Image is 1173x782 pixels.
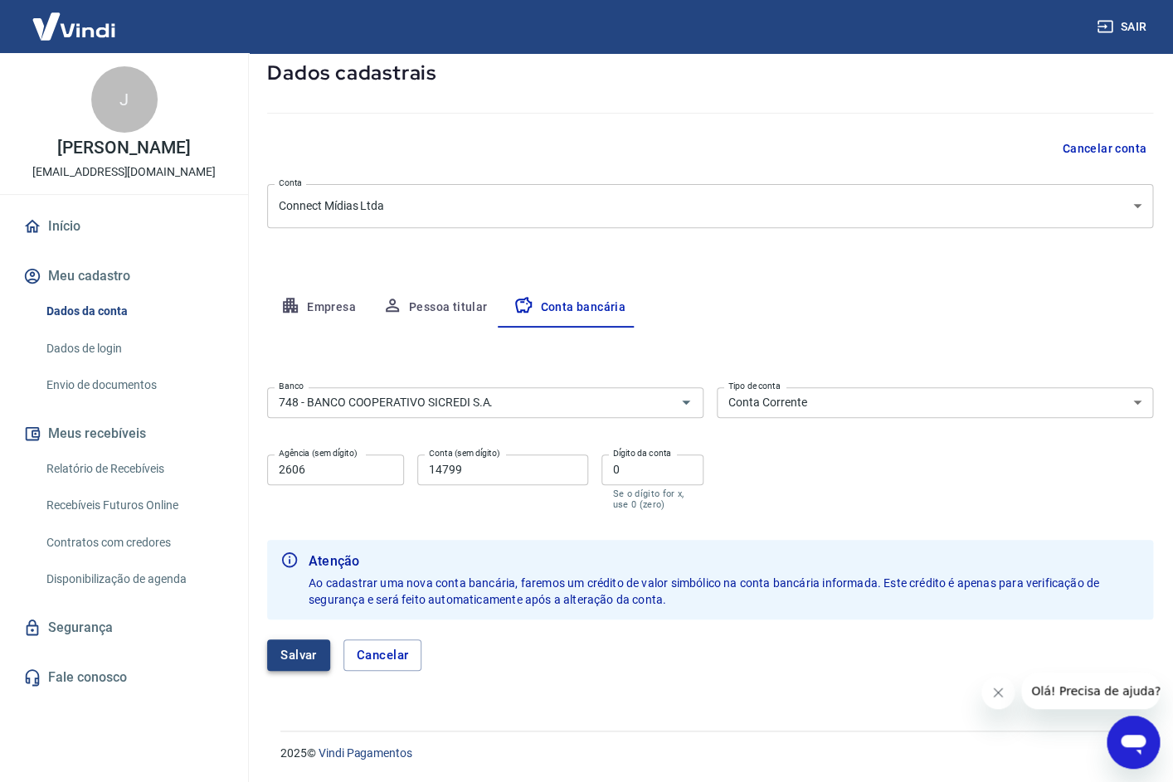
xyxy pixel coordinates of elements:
[32,163,216,181] p: [EMAIL_ADDRESS][DOMAIN_NAME]
[57,139,190,157] p: [PERSON_NAME]
[267,639,330,671] button: Salvar
[20,1,128,51] img: Vindi
[20,659,228,696] a: Fale conosco
[267,60,1153,86] h5: Dados cadastrais
[267,288,369,328] button: Empresa
[613,447,671,459] label: Dígito da conta
[40,332,228,366] a: Dados de login
[40,452,228,486] a: Relatório de Recebíveis
[40,368,228,402] a: Envio de documentos
[40,294,228,328] a: Dados da conta
[319,746,412,760] a: Vindi Pagamentos
[40,562,228,596] a: Disponibilização de agenda
[20,415,228,452] button: Meus recebíveis
[267,184,1153,228] div: Connect Mídias Ltda
[40,488,228,522] a: Recebíveis Futuros Online
[309,576,1102,606] span: Ao cadastrar uma nova conta bancária, faremos um crédito de valor simbólico na conta bancária inf...
[10,12,139,25] span: Olá! Precisa de ajuda?
[981,676,1015,709] iframe: Fechar mensagem
[1107,716,1160,769] iframe: Botão para abrir a janela de mensagens
[674,391,698,414] button: Abrir
[309,551,1140,571] b: Atenção
[279,177,302,189] label: Conta
[429,447,500,459] label: Conta (sem dígito)
[279,447,358,459] label: Agência (sem dígito)
[279,380,304,392] label: Banco
[728,380,781,392] label: Tipo de conta
[20,258,228,294] button: Meu cadastro
[500,288,639,328] button: Conta bancária
[280,745,1133,762] p: 2025 ©
[40,526,228,560] a: Contratos com credores
[369,288,501,328] button: Pessoa titular
[20,610,228,646] a: Segurança
[343,639,422,671] button: Cancelar
[1021,673,1160,709] iframe: Mensagem da empresa
[1093,12,1153,42] button: Sair
[91,66,158,133] div: J
[20,208,228,245] a: Início
[1055,134,1153,164] button: Cancelar conta
[613,488,693,510] p: Se o dígito for x, use 0 (zero)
